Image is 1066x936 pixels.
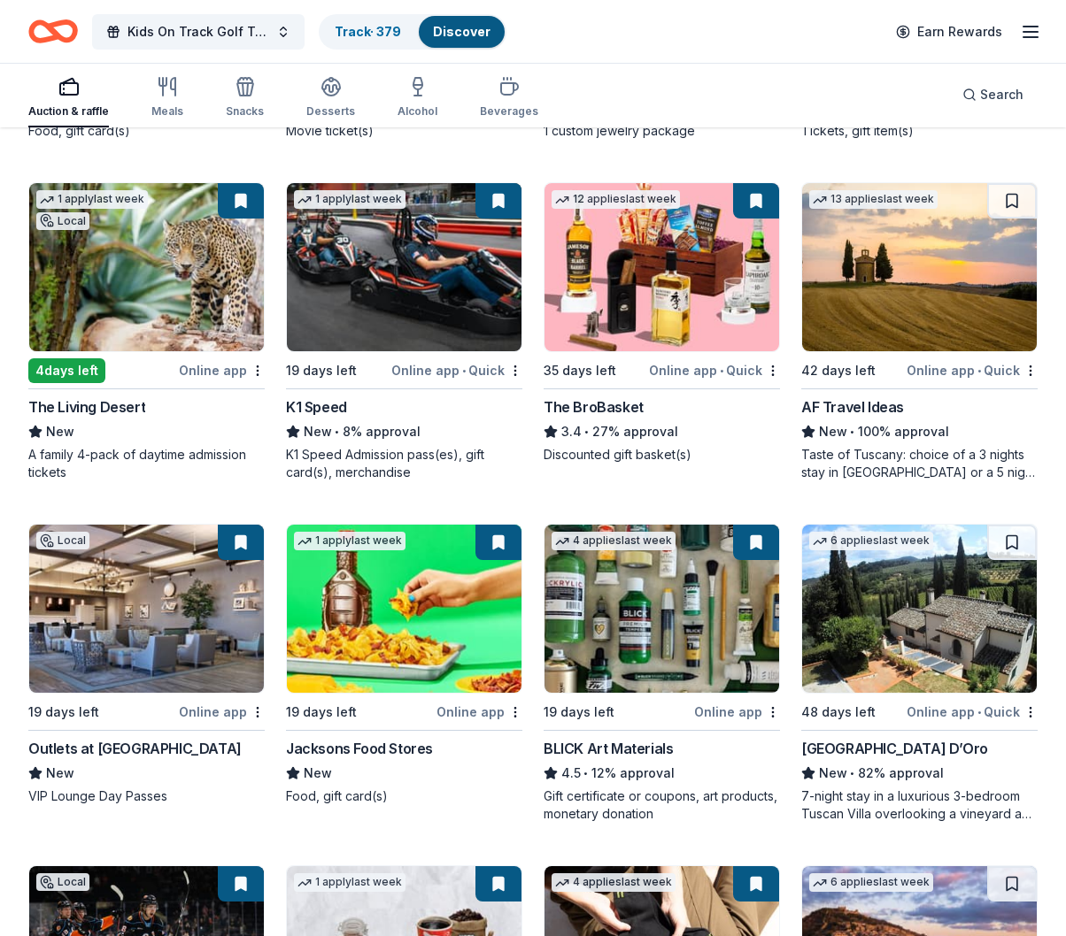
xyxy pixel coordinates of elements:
div: Movie ticket(s) [286,122,522,140]
div: 27% approval [544,421,780,442]
button: Snacks [226,69,264,127]
div: 6 applies last week [809,873,933,892]
div: Local [36,532,89,549]
button: Auction & raffle [28,69,109,127]
div: 1 apply last week [36,190,148,209]
div: [GEOGRAPHIC_DATA] D’Oro [801,738,988,759]
img: Image for BLICK Art Materials [545,525,779,693]
div: 12 applies last week [552,190,680,209]
div: 4 days left [28,358,105,383]
div: Online app [179,359,265,381]
div: 19 days left [544,702,614,723]
span: • [335,425,339,439]
span: 4.5 [561,763,581,784]
div: Online app Quick [391,359,522,381]
a: Home [28,11,78,52]
div: Online app Quick [649,359,780,381]
span: Kids On Track Golf Tournament 2025 [127,21,269,42]
a: Image for K1 Speed1 applylast week19 days leftOnline app•QuickK1 SpeedNew•8% approvalK1 Speed Adm... [286,182,522,481]
span: • [850,425,854,439]
div: K1 Speed [286,396,347,418]
button: Desserts [306,69,355,127]
div: 1 apply last week [294,532,406,550]
span: New [819,763,847,784]
button: Track· 379Discover [319,14,506,50]
div: Discounted gift basket(s) [544,446,780,464]
div: Outlets at [GEOGRAPHIC_DATA] [28,738,242,759]
span: New [304,421,332,442]
img: Image for Outlets at San Clemente [29,525,264,693]
img: Image for The BroBasket [545,183,779,351]
div: Taste of Tuscany: choice of a 3 nights stay in [GEOGRAPHIC_DATA] or a 5 night stay in [GEOGRAPHIC... [801,446,1038,481]
span: New [304,763,332,784]
div: 6 applies last week [809,532,933,550]
img: Image for K1 Speed [287,183,521,351]
span: New [819,421,847,442]
img: Image for The Living Desert [29,183,264,351]
img: Image for Villa Sogni D’Oro [802,525,1037,693]
span: • [584,425,589,439]
span: New [46,421,74,442]
a: Image for BLICK Art Materials4 applieslast week19 days leftOnline appBLICK Art Materials4.5•12% a... [544,524,780,823]
a: Track· 379 [335,24,401,39]
div: Meals [151,104,183,119]
a: Image for Outlets at San ClementeLocal19 days leftOnline appOutlets at [GEOGRAPHIC_DATA]NewVIP Lo... [28,524,265,805]
button: Search [948,77,1038,112]
a: Discover [433,24,491,39]
span: New [46,763,74,784]
div: Online app Quick [907,701,1038,723]
span: • [583,766,588,780]
div: 19 days left [286,360,357,381]
div: The Living Desert [28,396,145,418]
div: Online app [436,701,522,723]
div: 4 applies last week [552,873,676,892]
button: Beverages [480,69,538,127]
div: 19 days left [28,702,99,723]
div: VIP Lounge Day Passes [28,787,265,805]
div: Beverages [480,104,538,119]
button: Kids On Track Golf Tournament 2025 [92,14,305,50]
span: • [977,705,981,719]
span: • [720,364,723,378]
div: 1 apply last week [294,190,406,209]
span: • [462,364,466,378]
div: 82% approval [801,763,1038,784]
div: Tickets, gift item(s) [801,122,1038,140]
div: Alcohol [398,104,437,119]
img: Image for AF Travel Ideas [802,183,1037,351]
div: Online app Quick [907,359,1038,381]
div: Local [36,212,89,230]
div: 100% approval [801,421,1038,442]
div: 12% approval [544,763,780,784]
div: Food, gift card(s) [28,122,265,140]
div: Jacksons Food Stores [286,738,433,759]
a: Image for AF Travel Ideas13 applieslast week42 days leftOnline app•QuickAF Travel IdeasNew•100% a... [801,182,1038,481]
div: AF Travel Ideas [801,396,904,418]
a: Earn Rewards [885,16,1013,48]
div: Gift certificate or coupons, art products, monetary donation [544,787,780,823]
a: Image for The Living Desert1 applylast weekLocal4days leftOnline appThe Living DesertNewA family ... [28,182,265,481]
div: 35 days left [544,360,616,381]
div: 13 applies last week [809,190,938,209]
button: Meals [151,69,183,127]
div: 19 days left [286,702,357,723]
div: A family 4-pack of daytime admission tickets [28,446,265,481]
span: 3.4 [561,421,582,442]
div: Desserts [306,104,355,119]
span: • [850,766,854,780]
a: Image for Villa Sogni D’Oro6 applieslast week48 days leftOnline app•Quick[GEOGRAPHIC_DATA] D’OroN... [801,524,1038,823]
div: Auction & raffle [28,104,109,119]
div: BLICK Art Materials [544,738,673,759]
span: • [977,364,981,378]
span: Search [980,84,1024,105]
div: 4 applies last week [552,532,676,550]
div: 48 days left [801,702,876,723]
a: Image for The BroBasket12 applieslast week35 days leftOnline app•QuickThe BroBasket3.4•27% approv... [544,182,780,464]
div: 1 custom jewelry package [544,122,780,140]
div: 1 apply last week [294,873,406,892]
div: The BroBasket [544,396,644,418]
div: 8% approval [286,421,522,442]
div: Online app [694,701,780,723]
div: Food, gift card(s) [286,787,522,805]
div: 7-night stay in a luxurious 3-bedroom Tuscan Villa overlooking a vineyard and the ancient walled ... [801,787,1038,823]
